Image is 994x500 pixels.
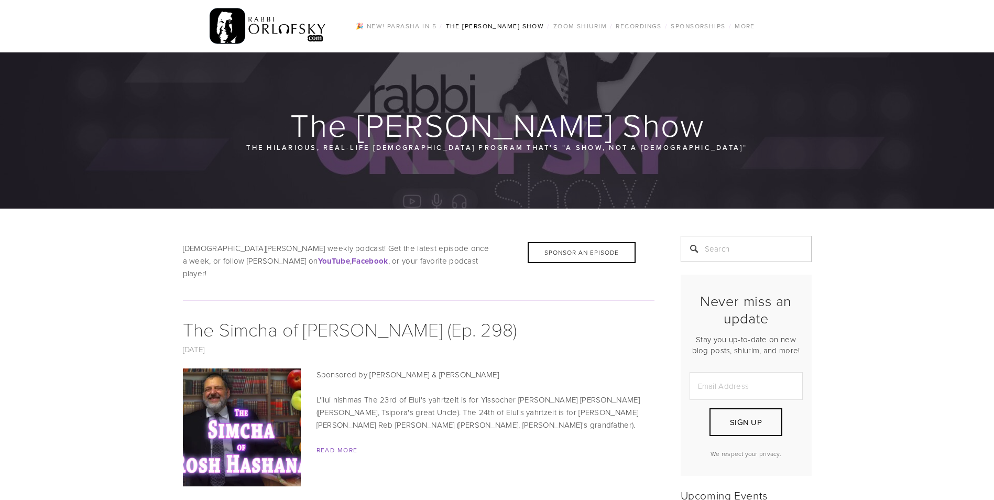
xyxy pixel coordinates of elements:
p: Sponsored by [PERSON_NAME] & [PERSON_NAME] [183,368,654,381]
p: [DEMOGRAPHIC_DATA][PERSON_NAME] weekly podcast! Get the latest episode once a week, or follow [PE... [183,242,654,280]
p: Stay you up-to-date on new blog posts, shiurim, and more! [690,334,803,356]
p: We respect your privacy. [690,449,803,458]
a: The [PERSON_NAME] Show [443,19,548,33]
a: Recordings [613,19,664,33]
a: YouTube [318,255,350,266]
img: RabbiOrlofsky.com [210,6,326,47]
span: / [440,21,442,30]
a: Zoom Shiurim [550,19,610,33]
span: / [665,21,668,30]
div: Sponsor an Episode [528,242,636,263]
a: 🎉 NEW! Parasha in 5 [353,19,440,33]
span: / [610,21,613,30]
button: Sign Up [709,408,782,436]
a: [DATE] [183,344,205,355]
p: The hilarious, real-life [DEMOGRAPHIC_DATA] program that’s “a show, not a [DEMOGRAPHIC_DATA]“ [246,142,749,153]
a: Sponsorships [668,19,728,33]
strong: YouTube [318,255,350,267]
a: Facebook [352,255,388,266]
strong: Facebook [352,255,388,267]
h2: Never miss an update [690,292,803,327]
a: Read More [316,445,358,454]
a: More [731,19,758,33]
input: Email Address [690,372,803,400]
input: Search [681,236,812,262]
span: Sign Up [730,417,762,428]
img: The Simcha of Rosh Hashana (Ep. 298) [137,368,346,486]
span: / [729,21,731,30]
p: L'ilui nishmas The 23rd of Elul's yahrtzeit is for Yissocher [PERSON_NAME] [PERSON_NAME] ([PERSON... [183,394,654,431]
span: / [547,21,550,30]
h1: The [PERSON_NAME] Show [183,108,813,142]
a: The Simcha of [PERSON_NAME] (Ep. 298) [183,316,517,342]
